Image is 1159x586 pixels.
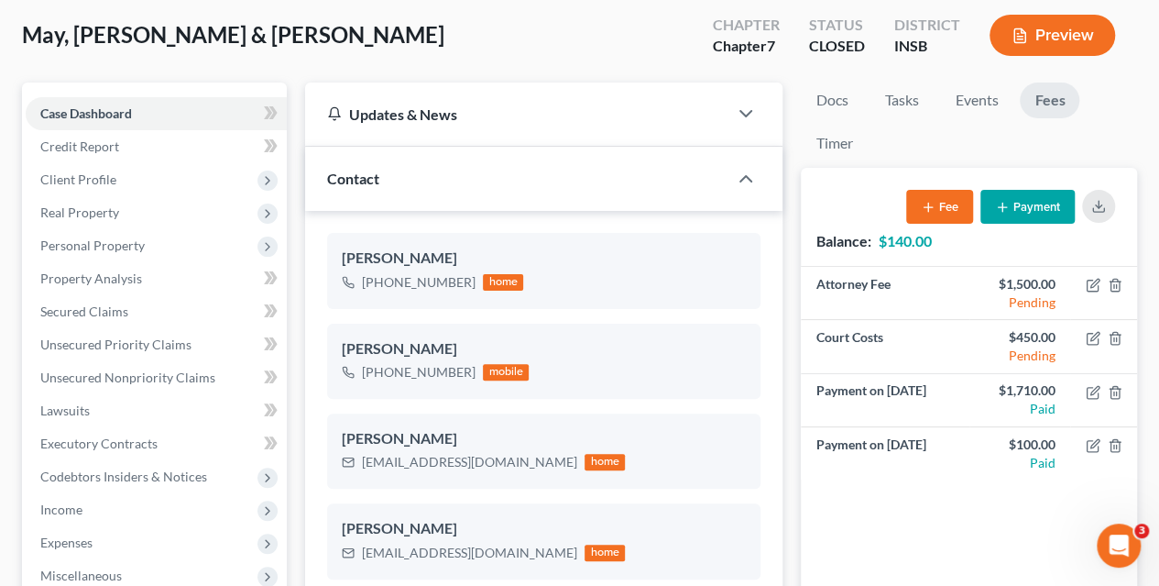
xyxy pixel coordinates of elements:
div: Updates & News [327,105,705,124]
div: mobile [483,364,529,381]
div: Pending [984,347,1055,365]
a: Case Dashboard [26,97,287,130]
div: home [483,274,523,291]
div: Chapter [713,36,780,57]
div: home [585,545,625,561]
span: 7 [767,37,775,54]
button: Fee [906,190,973,224]
span: Miscellaneous [40,568,122,583]
td: Payment on [DATE] [801,374,968,427]
a: Timer [801,126,867,161]
div: INSB [894,36,960,57]
div: [EMAIL_ADDRESS][DOMAIN_NAME] [362,453,577,471]
div: [EMAIL_ADDRESS][DOMAIN_NAME] [362,544,577,562]
a: Fees [1020,83,1079,118]
div: [PHONE_NUMBER] [362,363,476,381]
span: Codebtors Insiders & Notices [40,469,207,484]
iframe: Intercom live chat [1097,524,1141,568]
td: Court Costs [801,320,968,373]
span: Property Analysis [40,271,142,286]
a: Events [940,83,1012,118]
button: Payment [980,190,1075,224]
span: Real Property [40,205,119,220]
strong: $140.00 [878,232,931,249]
a: Lawsuits [26,394,287,427]
div: [PERSON_NAME] [342,518,746,540]
div: [PHONE_NUMBER] [362,273,476,292]
span: Client Profile [40,171,116,187]
div: $1,500.00 [984,275,1055,293]
span: Lawsuits [40,403,90,418]
a: Executory Contracts [26,427,287,460]
span: Expenses [40,535,93,550]
div: Pending [984,293,1055,312]
div: home [585,454,625,470]
span: Case Dashboard [40,105,132,121]
span: Executory Contracts [40,436,158,451]
td: Payment on [DATE] [801,427,968,481]
div: CLOSED [809,36,865,57]
div: [PERSON_NAME] [342,248,746,270]
a: Tasks [869,83,933,118]
div: $450.00 [984,328,1055,347]
span: Contact [327,170,379,187]
div: $1,710.00 [984,381,1055,400]
div: District [894,15,960,36]
div: [PERSON_NAME] [342,428,746,450]
span: May, [PERSON_NAME] & [PERSON_NAME] [22,21,444,48]
a: Unsecured Priority Claims [26,328,287,361]
span: 3 [1134,524,1149,538]
div: Paid [984,400,1055,418]
div: $100.00 [984,436,1055,454]
span: Unsecured Priority Claims [40,337,191,352]
button: Preview [990,15,1115,56]
td: Attorney Fee [801,267,968,320]
span: Unsecured Nonpriority Claims [40,370,215,385]
a: Secured Claims [26,295,287,328]
a: Credit Report [26,130,287,163]
a: Property Analysis [26,262,287,295]
span: Secured Claims [40,304,128,319]
a: Unsecured Nonpriority Claims [26,361,287,394]
div: Chapter [713,15,780,36]
div: [PERSON_NAME] [342,338,746,360]
a: Docs [801,83,862,118]
span: Personal Property [40,238,145,253]
span: Credit Report [40,138,119,154]
strong: Balance: [815,232,870,249]
div: Status [809,15,865,36]
span: Income [40,502,82,517]
div: Paid [984,454,1055,472]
